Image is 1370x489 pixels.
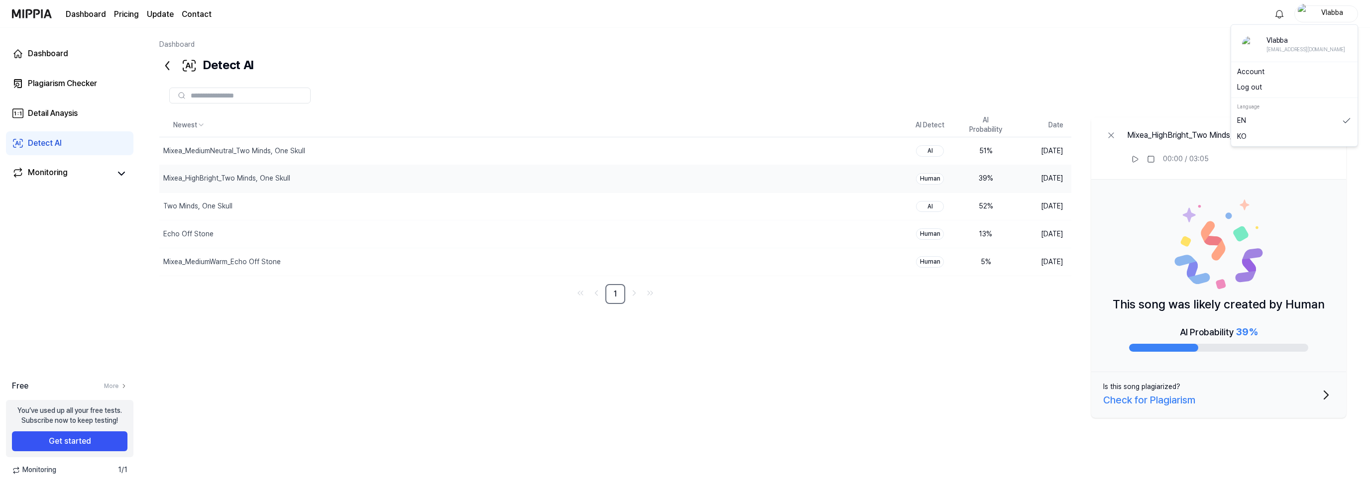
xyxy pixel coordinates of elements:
a: Go to first page [573,286,587,300]
button: Log out [1237,83,1352,93]
div: 51 % [966,146,1006,156]
a: Detail Anaysis [6,101,133,125]
div: Detail Anaysis [28,107,78,119]
div: 39 % [966,174,1006,184]
div: Echo Off Stone [163,229,214,239]
img: Human [1174,199,1263,289]
button: Is this song plagiarized?Check for Plagiarism [1091,372,1346,418]
a: Contact [182,8,212,20]
span: Free [12,380,28,392]
a: Dashboard [159,40,195,48]
div: Mixea_HighBright_Two Minds, One Skull [1127,129,1267,141]
span: Monitoring [12,465,56,475]
div: Mixea_HighBright_Two Minds, One Skull [163,174,290,184]
div: Check for Plagiarism [1103,392,1195,408]
th: AI Detect [902,113,958,137]
img: 알림 [1273,8,1285,20]
div: Vlabba [1313,8,1352,19]
button: Get started [12,431,127,451]
div: Dashboard [28,48,68,60]
a: Update [147,8,174,20]
div: Human [916,173,944,185]
td: [DATE] [1014,248,1071,276]
a: More [104,382,127,391]
span: 39 % [1236,326,1257,338]
a: Pricing [114,8,139,20]
div: Human [916,228,944,240]
div: AI Probability [1180,324,1257,340]
a: KO [1237,132,1352,142]
span: 1 / 1 [118,465,127,475]
a: Monitoring [12,167,112,181]
div: Monitoring [28,167,68,181]
img: profile [1298,4,1310,24]
div: 5 % [966,257,1006,267]
a: Dashboard [6,42,133,66]
th: AI Probability [958,113,1014,137]
div: Plagiarism Checker [28,78,97,90]
div: Two Minds, One Skull [163,201,232,211]
a: EN [1237,116,1352,126]
div: 00:00 / 03:05 [1163,154,1209,164]
div: Detect AI [159,54,253,78]
nav: pagination [159,284,1071,304]
div: [EMAIL_ADDRESS][DOMAIN_NAME] [1266,45,1345,52]
td: [DATE] [1014,220,1071,248]
div: You’ve used up all your free tests. Subscribe now to keep testing! [17,406,122,425]
div: AI [916,201,944,212]
a: Go to previous page [589,286,603,300]
td: [DATE] [1014,137,1071,165]
button: profileVlabba [1294,5,1358,22]
div: 52 % [966,201,1006,211]
div: Mixea_MediumNeutral_Two Minds, One Skull [163,146,305,156]
div: Human [916,256,944,268]
td: [DATE] [1014,165,1071,193]
th: Date [1014,113,1071,137]
p: This song was likely created by Human [1113,295,1325,314]
div: Vlabba [1266,36,1345,46]
a: Go to last page [643,286,657,300]
a: Go to next page [627,286,641,300]
a: Account [1237,67,1352,77]
div: AI [916,145,944,157]
td: [DATE] [1014,193,1071,220]
div: profileVlabba [1231,24,1358,147]
img: profile [1242,36,1258,52]
a: 1 [605,284,625,304]
div: Mixea_MediumWarm_Echo Off Stone [163,257,281,267]
a: Dashboard [66,8,106,20]
a: Detect AI [6,131,133,155]
div: Detect AI [28,137,62,149]
a: Plagiarism Checker [6,72,133,96]
div: 13 % [966,229,1006,239]
div: Is this song plagiarized? [1103,382,1180,392]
